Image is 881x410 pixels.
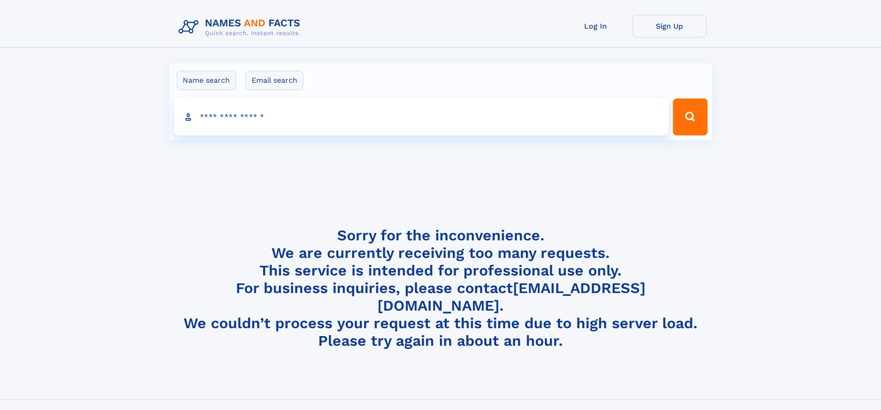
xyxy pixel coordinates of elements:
[377,279,646,314] a: [EMAIL_ADDRESS][DOMAIN_NAME]
[174,98,669,135] input: search input
[177,71,236,90] label: Name search
[633,15,707,37] a: Sign Up
[559,15,633,37] a: Log In
[175,226,707,350] h4: Sorry for the inconvenience. We are currently receiving too many requests. This service is intend...
[175,15,308,40] img: Logo Names and Facts
[246,71,303,90] label: Email search
[673,98,707,135] button: Search Button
